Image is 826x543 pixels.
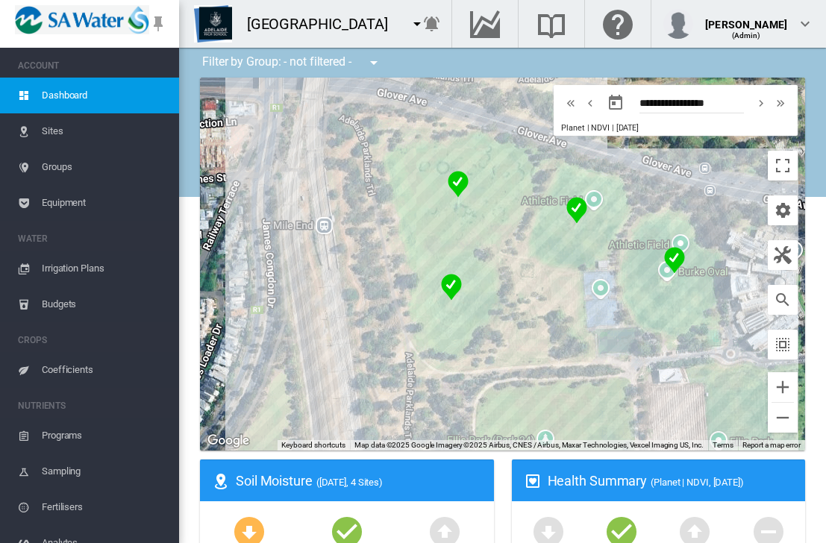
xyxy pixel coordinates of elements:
md-icon: icon-bell-ring [423,15,441,33]
span: CROPS [18,328,167,352]
md-icon: icon-chevron-double-left [563,94,579,112]
span: ([DATE], 4 Sites) [316,477,383,488]
md-icon: icon-menu-down [408,15,426,33]
button: icon-chevron-double-left [561,94,581,112]
md-icon: icon-chevron-right [753,94,769,112]
button: icon-magnify [768,285,798,315]
div: NDVI: SHA: Oval 4 [441,274,462,301]
a: Open this area in Google Maps (opens a new window) [204,431,253,451]
md-icon: Click here for help [600,15,636,33]
div: NDVI: SHA: Oval 3 [448,171,469,198]
button: icon-chevron-right [751,94,771,112]
button: Toggle fullscreen view [768,151,798,181]
span: (Planet | NDVI, [DATE]) [651,477,744,488]
img: Z [194,5,232,43]
span: NUTRIENTS [18,394,167,418]
button: icon-menu-down [359,48,389,78]
button: Zoom out [768,403,798,433]
span: Irrigation Plans [42,251,167,286]
button: Zoom in [768,372,798,402]
md-icon: Go to the Data Hub [467,15,503,33]
div: NDVI: SHA: Oval 1 [664,247,685,274]
img: Google [204,431,253,451]
md-icon: icon-chevron-down [796,15,814,33]
span: (Admin) [732,31,761,40]
span: Dashboard [42,78,167,113]
button: icon-chevron-left [581,94,600,112]
span: Budgets [42,286,167,322]
div: NDVI: SHA: Oval 2 [566,197,587,224]
span: Map data ©2025 Google Imagery ©2025 Airbus, CNES / Airbus, Maxar Technologies, Vexcel Imaging US,... [354,441,704,449]
md-icon: icon-chevron-left [582,94,598,112]
div: [GEOGRAPHIC_DATA] [247,13,401,34]
span: Fertilisers [42,489,167,525]
md-icon: icon-pin [149,15,167,33]
span: Sites [42,113,167,149]
a: Terms [713,441,733,449]
span: Equipment [42,185,167,221]
span: Sampling [42,453,167,489]
md-icon: icon-map-marker-radius [212,472,230,490]
span: Programs [42,418,167,453]
span: Coefficients [42,352,167,388]
div: [PERSON_NAME] [705,11,787,26]
button: Keyboard shortcuts [281,440,345,451]
img: profile.jpg [663,9,693,39]
md-icon: icon-select-all [774,336,792,354]
img: SA_Water_LOGO.png [15,5,149,34]
span: Planet | NDVI [561,123,610,133]
span: WATER [18,227,167,251]
button: icon-menu-down [402,9,432,39]
md-icon: Search the knowledge base [534,15,569,33]
md-icon: icon-cog [774,201,792,219]
button: icon-chevron-double-right [771,94,790,112]
a: Report a map error [742,441,801,449]
md-icon: icon-menu-down [365,54,383,72]
md-icon: icon-heart-box-outline [524,472,542,490]
button: icon-select-all [768,330,798,360]
button: md-calendar [601,88,631,118]
button: icon-bell-ring [417,9,447,39]
div: Health Summary [548,471,794,490]
div: Filter by Group: - not filtered - [191,48,393,78]
span: | [DATE] [612,123,639,133]
button: icon-cog [768,195,798,225]
md-icon: icon-chevron-double-right [772,94,789,112]
span: Groups [42,149,167,185]
md-icon: icon-magnify [774,291,792,309]
span: ACCOUNT [18,54,167,78]
div: Soil Moisture [236,471,482,490]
